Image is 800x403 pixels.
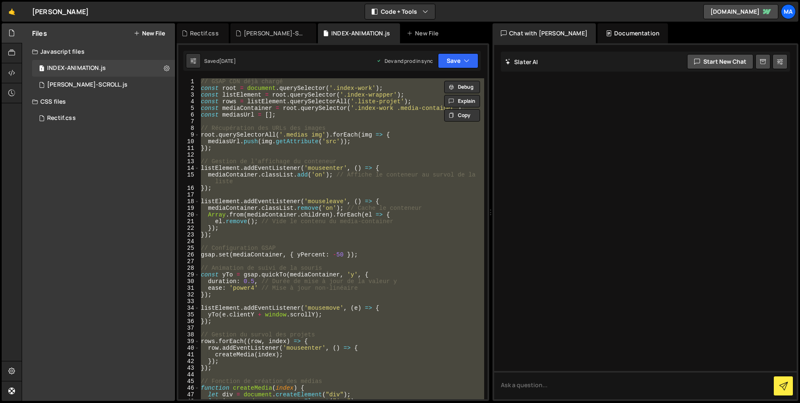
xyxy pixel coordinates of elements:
[178,331,200,338] div: 38
[32,60,175,77] div: 16352/44205.js
[178,225,200,231] div: 22
[22,93,175,110] div: CSS files
[178,251,200,258] div: 26
[178,345,200,351] div: 40
[178,158,200,165] div: 13
[492,23,596,43] div: Chat with [PERSON_NAME]
[178,391,200,398] div: 47
[178,245,200,251] div: 25
[32,29,47,38] h2: Files
[178,371,200,378] div: 44
[444,109,480,122] button: Copy
[178,118,200,125] div: 7
[178,172,200,185] div: 15
[178,145,200,152] div: 11
[178,105,200,112] div: 5
[178,192,200,198] div: 17
[407,29,442,37] div: New File
[32,110,175,127] div: 16352/44971.css
[178,365,200,371] div: 43
[178,351,200,358] div: 41
[178,325,200,331] div: 37
[178,198,200,205] div: 18
[178,152,200,158] div: 12
[178,238,200,245] div: 24
[178,231,200,238] div: 23
[178,92,200,98] div: 3
[32,7,89,17] div: [PERSON_NAME]
[178,278,200,285] div: 30
[178,378,200,385] div: 45
[178,258,200,265] div: 27
[597,23,668,43] div: Documentation
[505,58,538,66] h2: Slater AI
[444,95,480,107] button: Explain
[331,29,390,37] div: INDEX-ANIMATION.js
[178,291,200,298] div: 32
[178,385,200,391] div: 46
[178,305,200,311] div: 34
[178,85,200,92] div: 2
[219,57,236,65] div: [DATE]
[47,114,76,122] div: Rectif.css
[438,53,478,68] button: Save
[178,185,200,192] div: 16
[781,4,796,19] a: Ma
[365,4,435,19] button: Code + Tools
[376,57,433,65] div: Dev and prod in sync
[178,125,200,132] div: 8
[178,78,200,85] div: 1
[22,43,175,60] div: Javascript files
[178,358,200,365] div: 42
[178,138,200,145] div: 10
[178,265,200,271] div: 28
[47,81,127,89] div: [PERSON_NAME]-SCROLL.js
[244,29,306,37] div: [PERSON_NAME]-SCROLL.js
[39,66,44,72] span: 1
[178,298,200,305] div: 33
[178,338,200,345] div: 39
[444,81,480,93] button: Debug
[178,271,200,278] div: 29
[134,30,165,37] button: New File
[178,311,200,318] div: 35
[178,112,200,118] div: 6
[178,132,200,138] div: 9
[687,54,753,69] button: Start new chat
[178,285,200,291] div: 31
[204,57,236,65] div: Saved
[47,65,106,72] div: INDEX-ANIMATION.js
[190,29,219,37] div: Rectif.css
[32,77,175,93] div: 16352/44206.js
[178,218,200,225] div: 21
[178,98,200,105] div: 4
[178,318,200,325] div: 36
[178,165,200,172] div: 14
[2,2,22,22] a: 🤙
[178,211,200,218] div: 20
[703,4,778,19] a: [DOMAIN_NAME]
[178,205,200,211] div: 19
